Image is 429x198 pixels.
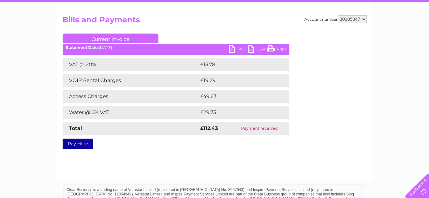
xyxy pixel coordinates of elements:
[63,15,367,27] h2: Bills and Payments
[267,45,286,55] a: Print
[309,3,353,11] a: 0333 014 3131
[63,139,93,149] a: Pay Here
[229,45,248,55] a: PDF
[333,27,347,32] a: Energy
[408,27,423,32] a: Log out
[350,27,370,32] a: Telecoms
[63,34,158,43] a: Current Invoice
[63,58,199,71] td: VAT @ 20%
[373,27,383,32] a: Blog
[63,45,289,50] div: [DATE]
[66,45,99,50] b: Statement Date:
[199,106,276,119] td: £29.73
[248,45,267,55] a: CSV
[63,74,199,87] td: VOIP Rental Charges
[199,74,276,87] td: £19.29
[69,125,82,131] strong: Total
[304,15,367,23] div: Account number
[230,122,289,135] td: Payment received
[63,90,199,103] td: Access Charges
[63,106,199,119] td: Water @ 0% VAT
[200,125,218,131] strong: £112.43
[199,58,276,71] td: £13.78
[387,27,402,32] a: Contact
[317,27,329,32] a: Water
[64,4,366,31] div: Clear Business is a trading name of Verastar Limited (registered in [GEOGRAPHIC_DATA] No. 3667643...
[199,90,277,103] td: £49.63
[15,17,48,36] img: logo.png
